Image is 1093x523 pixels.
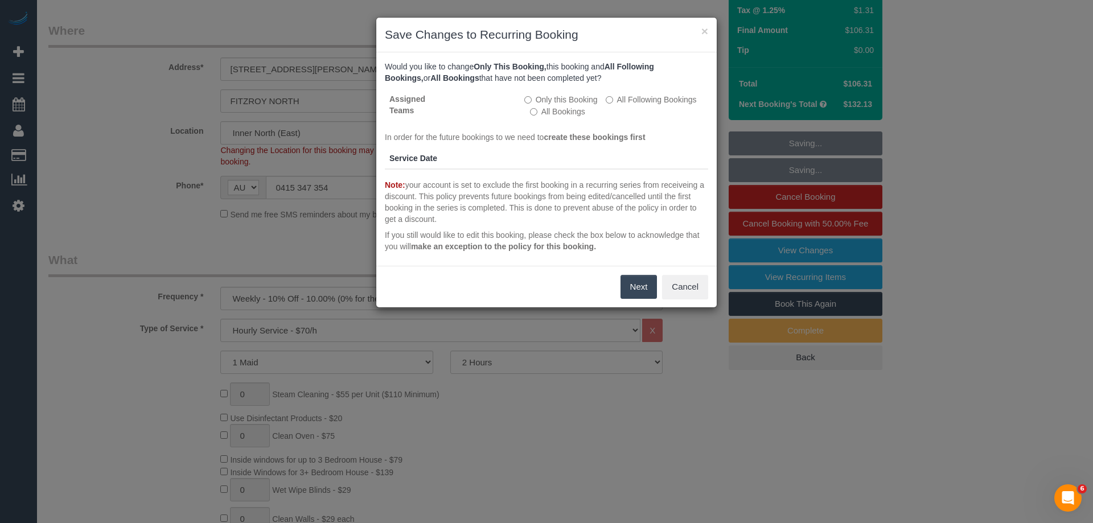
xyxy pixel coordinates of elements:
strong: Assigned Teams [389,94,425,115]
span: 6 [1078,484,1087,493]
label: All bookings that have not been completed yet will be changed. [530,106,585,117]
input: All Following Bookings [606,96,613,104]
strong: make an exception to the policy for this booking. [411,242,596,251]
iframe: Intercom live chat [1054,484,1082,512]
p: In order for the future bookings to we need to [385,131,708,143]
label: All other bookings in the series will remain the same. [524,94,598,105]
p: your account is set to exclude the first booking in a recurring series from receiveing a discount... [385,179,708,225]
label: This and all the bookings after it will be changed. [606,94,697,105]
button: × [701,25,708,37]
th: Service Date [385,148,708,169]
input: Only this Booking [524,96,532,104]
button: Cancel [662,275,708,299]
strong: Note: [385,180,405,190]
b: Only This Booking, [474,62,546,71]
input: All Bookings [530,108,537,116]
strong: create these bookings first [544,133,645,142]
button: Next [621,275,658,299]
b: All Bookings [430,73,479,83]
h3: Save Changes to Recurring Booking [385,26,708,43]
p: Would you like to change this booking and or that have not been completed yet? [385,61,708,84]
p: If you still would like to edit this booking, please check the box below to acknowledge that you ... [385,229,708,252]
